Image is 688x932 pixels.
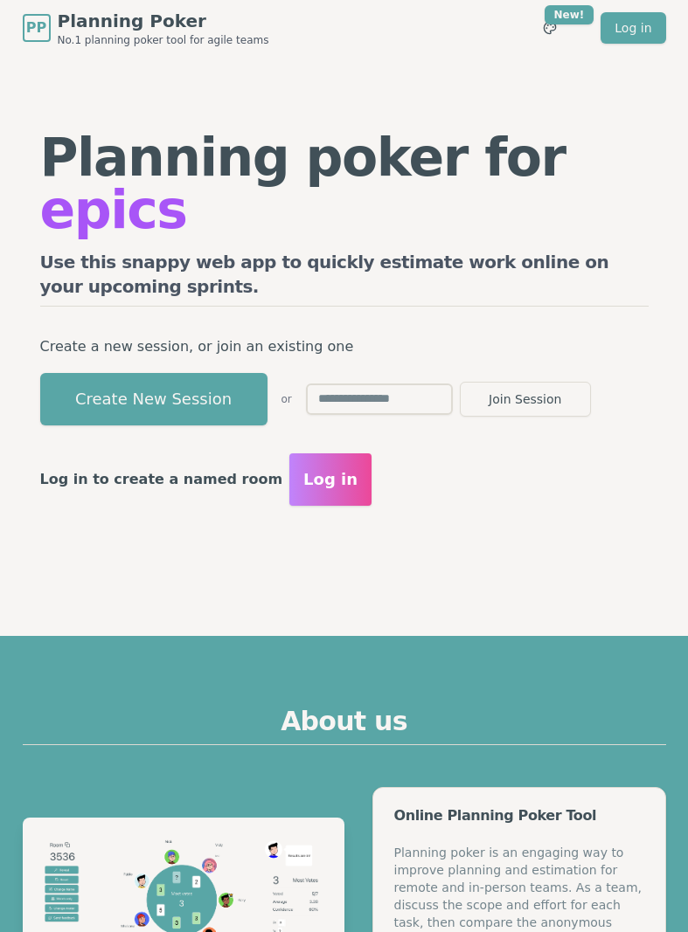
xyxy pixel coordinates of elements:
[289,453,372,506] button: Log in
[26,17,46,38] span: PP
[40,467,283,492] p: Log in to create a named room
[58,33,269,47] span: No.1 planning poker tool for agile teams
[23,706,666,745] h2: About us
[58,9,269,33] span: Planning Poker
[40,335,649,359] p: Create a new session, or join an existing one
[394,809,644,823] div: Online Planning Poker Tool
[40,250,649,307] h2: Use this snappy web app to quickly estimate work online on your upcoming sprints.
[545,5,594,24] div: New!
[534,12,566,44] button: New!
[23,9,269,47] a: PPPlanning PokerNo.1 planning poker tool for agile teams
[303,467,358,492] span: Log in
[281,392,292,406] span: or
[460,382,591,417] button: Join Session
[601,12,665,44] a: Log in
[40,373,268,425] button: Create New Session
[40,131,649,236] h1: Planning poker for
[40,179,187,240] span: epics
